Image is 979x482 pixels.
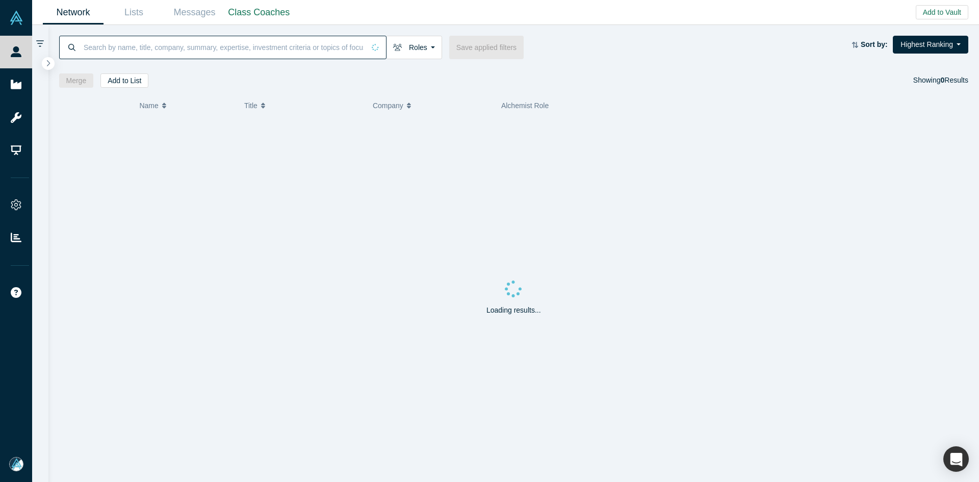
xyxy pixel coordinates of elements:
[139,95,158,116] span: Name
[100,73,148,88] button: Add to List
[386,36,442,59] button: Roles
[893,36,968,54] button: Highest Ranking
[59,73,94,88] button: Merge
[9,11,23,25] img: Alchemist Vault Logo
[104,1,164,24] a: Lists
[83,35,365,59] input: Search by name, title, company, summary, expertise, investment criteria or topics of focus
[449,36,524,59] button: Save applied filters
[164,1,225,24] a: Messages
[225,1,293,24] a: Class Coaches
[244,95,362,116] button: Title
[913,73,968,88] div: Showing
[941,76,968,84] span: Results
[916,5,968,19] button: Add to Vault
[9,457,23,471] img: Mia Scott's Account
[941,76,945,84] strong: 0
[486,305,541,316] p: Loading results...
[501,102,549,110] span: Alchemist Role
[139,95,234,116] button: Name
[43,1,104,24] a: Network
[861,40,888,48] strong: Sort by:
[373,95,491,116] button: Company
[244,95,257,116] span: Title
[373,95,403,116] span: Company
